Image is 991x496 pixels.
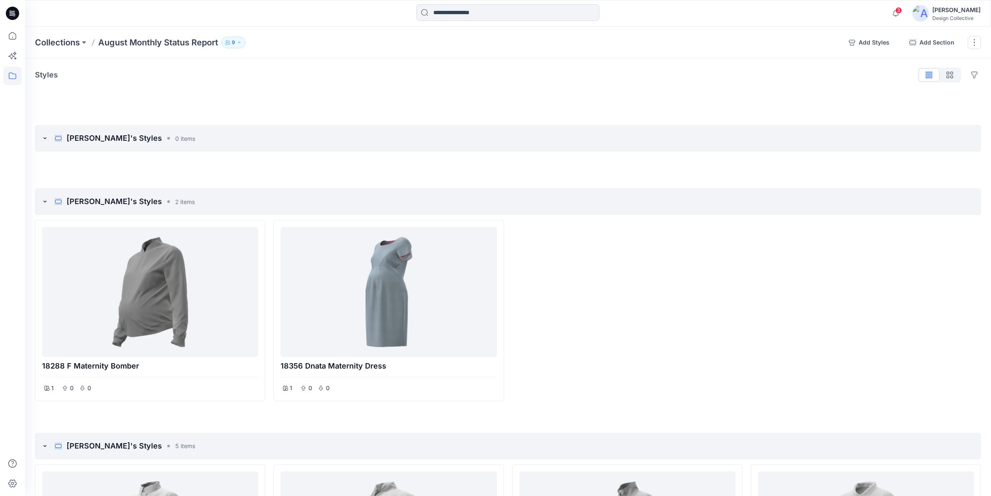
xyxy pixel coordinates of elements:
p: 0 items [175,134,195,143]
p: Styles [35,69,58,81]
p: 18288 F Maternity Bomber [42,360,258,372]
button: 9 [221,37,246,48]
p: [PERSON_NAME]'s Styles [67,440,162,452]
p: [PERSON_NAME]'s Styles [67,196,162,207]
p: 18356 Dnata Maternity Dress [281,360,497,372]
p: [PERSON_NAME]'s Styles [67,132,162,144]
p: 0 [87,383,92,393]
p: 1 [290,383,292,393]
img: avatar [912,5,929,22]
button: Add Section [903,36,961,49]
button: Add Styles [842,36,896,49]
div: Design Collective [932,15,981,21]
p: 0 [69,383,74,393]
p: August Monthly Status Report [98,37,218,48]
div: 18288 F Maternity Bomber100 [35,220,265,401]
p: 1 [51,383,54,393]
p: 9 [232,38,235,47]
p: 0 [325,383,330,393]
button: Options [968,68,981,82]
span: 3 [895,7,902,14]
a: Collections [35,37,80,48]
p: 5 items [175,441,195,450]
div: 18356 Dnata Maternity Dress100 [273,220,504,401]
p: 0 [308,383,313,393]
div: [PERSON_NAME] [932,5,981,15]
p: 2 items [175,197,195,206]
